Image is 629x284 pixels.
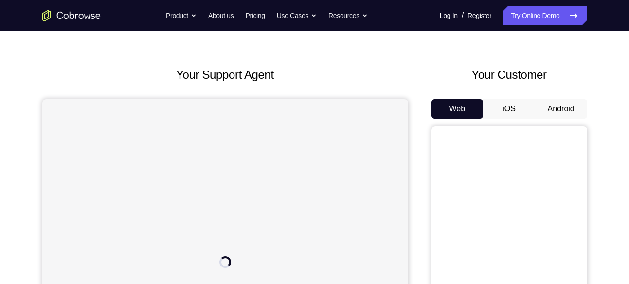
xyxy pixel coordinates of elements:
h2: Your Support Agent [42,66,408,84]
button: Resources [328,6,368,25]
button: Web [431,99,484,119]
button: Android [535,99,587,119]
a: About us [208,6,234,25]
a: Go to the home page [42,10,101,21]
button: Use Cases [277,6,317,25]
a: Pricing [245,6,265,25]
h2: Your Customer [431,66,587,84]
span: / [462,10,464,21]
button: iOS [483,99,535,119]
a: Log In [440,6,458,25]
a: Register [467,6,491,25]
button: Product [166,6,197,25]
a: Try Online Demo [503,6,587,25]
